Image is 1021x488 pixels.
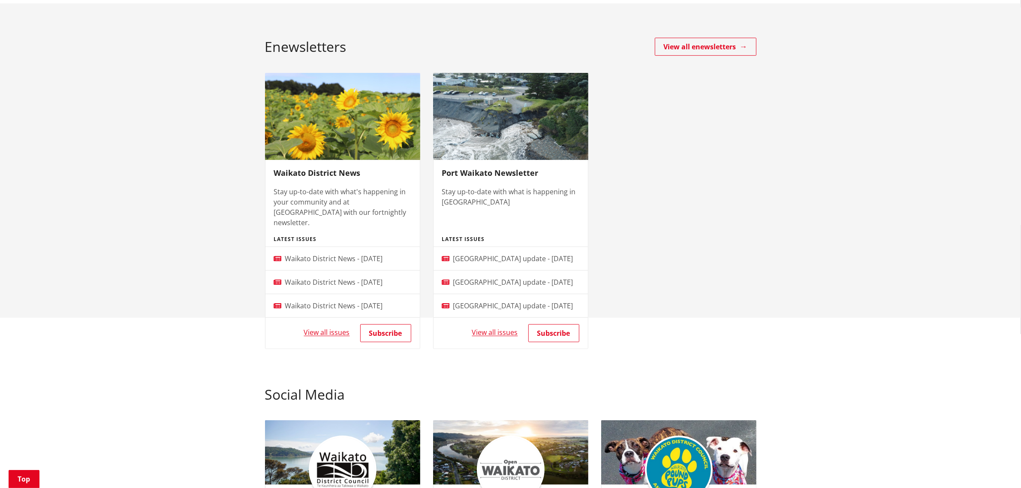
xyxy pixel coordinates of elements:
a: Top [9,470,39,488]
h4: Latest issues [274,236,411,242]
a: Waikato District News - [DATE] [265,294,420,317]
a: View all issues [472,328,518,337]
a: [GEOGRAPHIC_DATA] update - [DATE] [434,294,588,317]
a: Waikato District News - [DATE] [265,270,420,294]
h2: Enewsletters [265,39,346,55]
h2: Social Media [265,386,345,403]
span: [GEOGRAPHIC_DATA] update - [DATE] [453,254,573,263]
a: Subscribe [360,324,411,342]
p: Stay up-to-date with what is happening in [GEOGRAPHIC_DATA] [442,187,579,207]
img: port waik beach access [433,73,588,160]
span: Waikato District News - [DATE] [285,277,383,287]
img: Waikato District News image [265,73,420,160]
span: [GEOGRAPHIC_DATA] update - [DATE] [453,277,573,287]
h4: Latest issues [442,236,579,242]
span: Waikato District News - [DATE] [285,254,383,263]
a: [GEOGRAPHIC_DATA] update - [DATE] [434,270,588,294]
h3: Waikato District News [274,169,411,178]
p: Stay up-to-date with what's happening in your community and at [GEOGRAPHIC_DATA] with our fortnig... [274,187,411,228]
span: [GEOGRAPHIC_DATA] update - [DATE] [453,301,573,310]
a: Subscribe [528,324,579,342]
a: View all enewsletters [655,38,756,56]
iframe: Messenger Launcher [982,452,1012,483]
a: View all issues [304,328,350,337]
h3: Port Waikato Newsletter [442,169,579,178]
a: [GEOGRAPHIC_DATA] update - [DATE] [434,247,588,270]
span: Waikato District News - [DATE] [285,301,383,310]
a: Waikato District News - [DATE] [265,247,420,270]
